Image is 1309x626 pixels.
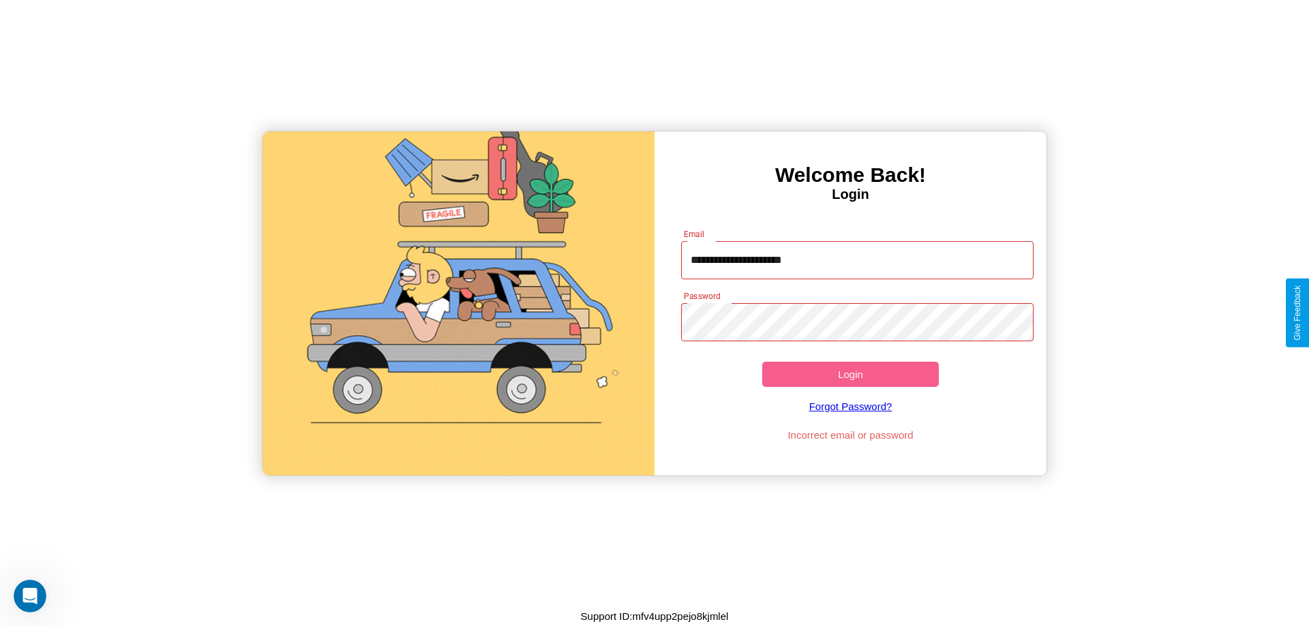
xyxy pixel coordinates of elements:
label: Password [684,290,720,302]
a: Forgot Password? [674,387,1027,426]
iframe: Intercom live chat [14,580,46,612]
h3: Welcome Back! [654,163,1047,187]
img: gif [262,131,654,475]
h4: Login [654,187,1047,202]
p: Support ID: mfv4upp2pejo8kjmlel [581,607,729,625]
div: Give Feedback [1293,285,1302,341]
p: Incorrect email or password [674,426,1027,444]
button: Login [762,362,939,387]
label: Email [684,228,705,240]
